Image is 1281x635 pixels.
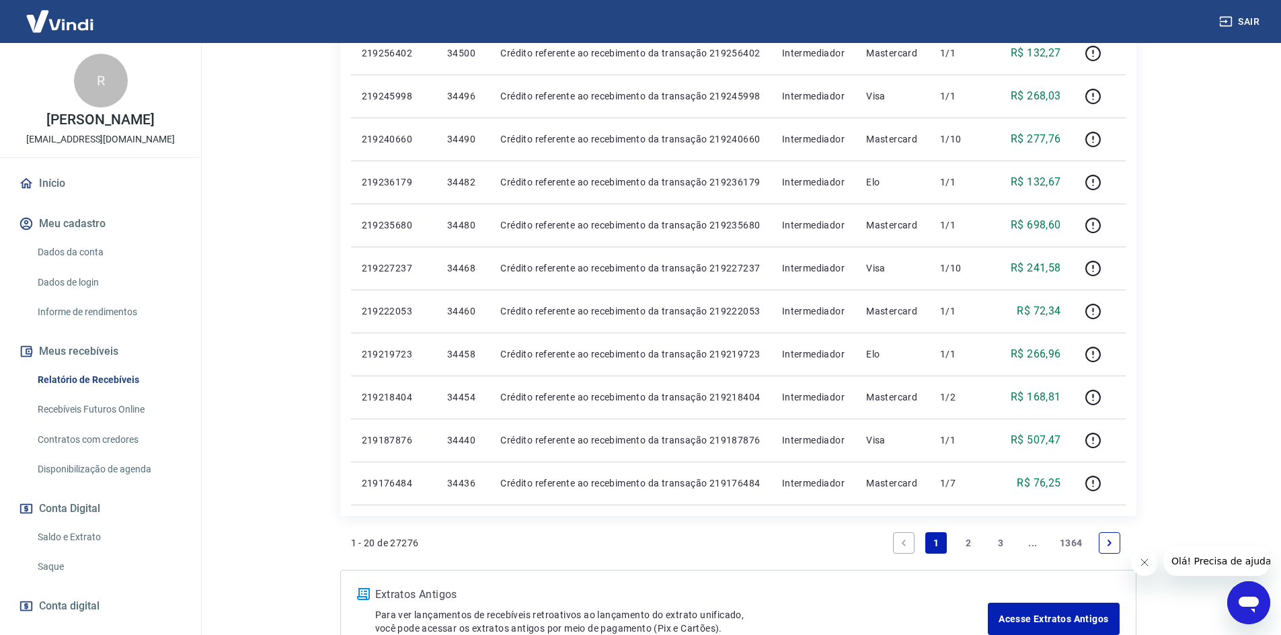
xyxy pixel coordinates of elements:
button: Conta Digital [16,494,185,523]
iframe: Mensagem da empresa [1163,546,1270,576]
a: Page 3 [990,532,1011,554]
p: Crédito referente ao recebimento da transação 219235680 [500,218,760,232]
p: 1/10 [940,261,980,275]
p: 219240660 [362,132,426,146]
p: Intermediador [782,46,845,60]
a: Next page [1099,532,1120,554]
p: R$ 698,60 [1011,217,1061,233]
a: Informe de rendimentos [32,298,185,326]
button: Sair [1216,9,1265,34]
p: Crédito referente ao recebimento da transação 219176484 [500,476,760,490]
a: Saldo e Extrato [32,523,185,551]
p: 1/7 [940,476,980,490]
p: Mastercard [866,132,919,146]
p: 219187876 [362,433,426,447]
p: R$ 76,25 [1017,475,1060,491]
p: Mastercard [866,304,919,318]
a: Jump forward [1022,532,1044,554]
p: 1/1 [940,89,980,103]
p: 219236179 [362,175,426,189]
p: Crédito referente ao recebimento da transação 219219723 [500,347,760,361]
p: Intermediador [782,304,845,318]
iframe: Botão para abrir a janela de mensagens [1227,581,1270,624]
p: Visa [866,261,919,275]
iframe: Fechar mensagem [1131,549,1158,576]
a: Relatório de Recebíveis [32,366,185,394]
p: Crédito referente ao recebimento da transação 219218404 [500,390,760,404]
p: 34500 [447,46,479,60]
p: R$ 241,58 [1011,260,1061,276]
p: R$ 268,03 [1011,88,1061,104]
p: R$ 72,34 [1017,303,1060,319]
p: 219256402 [362,46,426,60]
p: 34436 [447,476,479,490]
button: Meus recebíveis [16,337,185,366]
p: Crédito referente ao recebimento da transação 219227237 [500,261,760,275]
a: Page 1364 [1054,532,1088,554]
a: Dados da conta [32,239,185,266]
button: Meu cadastro [16,209,185,239]
p: Intermediador [782,347,845,361]
p: Mastercard [866,476,919,490]
span: Conta digital [39,597,100,616]
a: Acesse Extratos Antigos [988,603,1119,635]
p: 34460 [447,304,479,318]
p: 34468 [447,261,479,275]
ul: Pagination [888,527,1126,559]
a: Previous page [893,532,915,554]
a: Contratos com credores [32,426,185,454]
p: 1/1 [940,175,980,189]
p: 219235680 [362,218,426,232]
p: Mastercard [866,218,919,232]
p: Intermediador [782,261,845,275]
a: Dados de login [32,269,185,296]
p: 1/1 [940,218,980,232]
p: Intermediador [782,390,845,404]
p: Visa [866,433,919,447]
p: 34490 [447,132,479,146]
p: Visa [866,89,919,103]
p: Intermediador [782,175,845,189]
p: Crédito referente ao recebimento da transação 219187876 [500,433,760,447]
p: R$ 168,81 [1011,389,1061,405]
p: Para ver lançamentos de recebíveis retroativos ao lançamento do extrato unificado, você pode aces... [375,608,988,635]
p: 1/1 [940,46,980,60]
span: Olá! Precisa de ajuda? [8,9,113,20]
p: 219227237 [362,261,426,275]
p: 34480 [447,218,479,232]
p: Elo [866,347,919,361]
a: Disponibilização de agenda [32,456,185,483]
p: 1/10 [940,132,980,146]
p: Intermediador [782,218,845,232]
p: 34458 [447,347,479,361]
p: 34440 [447,433,479,447]
p: Mastercard [866,390,919,404]
p: R$ 132,27 [1011,45,1061,61]
p: R$ 132,67 [1011,174,1061,190]
p: Crédito referente ao recebimento da transação 219240660 [500,132,760,146]
p: 34496 [447,89,479,103]
p: Intermediador [782,89,845,103]
p: Intermediador [782,433,845,447]
p: Crédito referente ao recebimento da transação 219236179 [500,175,760,189]
p: Mastercard [866,46,919,60]
div: R [74,54,128,108]
p: 1/1 [940,433,980,447]
p: 219219723 [362,347,426,361]
img: ícone [357,588,370,600]
p: Crédito referente ao recebimento da transação 219245998 [500,89,760,103]
p: 1/2 [940,390,980,404]
p: Intermediador [782,132,845,146]
p: 1 - 20 de 27276 [351,536,419,550]
p: [EMAIL_ADDRESS][DOMAIN_NAME] [26,132,175,146]
p: R$ 277,76 [1011,131,1061,147]
a: Page 2 [958,532,979,554]
p: Extratos Antigos [375,587,988,603]
p: Intermediador [782,476,845,490]
a: Conta digital [16,591,185,621]
p: Crédito referente ao recebimento da transação 219222053 [500,304,760,318]
p: 219222053 [362,304,426,318]
p: 219218404 [362,390,426,404]
p: 1/1 [940,304,980,318]
a: Page 1 is your current page [925,532,947,554]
